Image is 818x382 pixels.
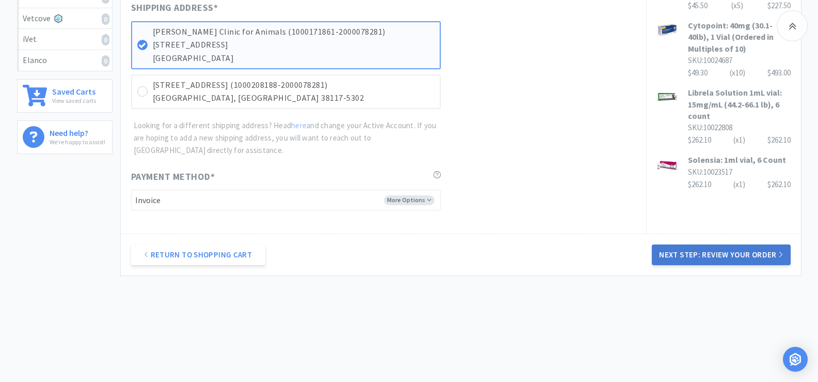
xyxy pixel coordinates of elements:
div: $262.10 [767,178,791,191]
h3: Librela Solution 1mL vial: 15mg/mL (44.2-66.1 lb), 6 count [688,87,791,121]
h6: Need help? [50,126,105,137]
a: Vetcove0 [18,8,112,29]
a: here [291,120,307,130]
button: Next Step: Review Your Order [652,245,790,265]
span: SKU: 10022808 [688,123,732,132]
span: SKU: 10023517 [688,167,732,177]
a: Saved CartsView saved carts [17,79,113,113]
p: View saved carts [52,96,96,105]
p: Looking for a different shipping address? Head and change your Active Account. If you are hoping ... [134,119,441,157]
div: Open Intercom Messenger [783,347,808,372]
img: d68059bb95f34f6ca8f79a017dff92f3_527055.jpeg [657,20,678,40]
h3: Cytopoint: 40mg (30.1-40lb), 1 Vial (Ordered in Multiples of 10) [688,20,791,54]
a: Elanco0 [18,50,112,71]
p: [GEOGRAPHIC_DATA] [153,52,435,65]
img: b40149b5dc464f7bb782c42bbb635572_593235.jpeg [657,87,678,108]
i: 0 [102,34,109,45]
div: $262.10 [767,134,791,146]
p: [STREET_ADDRESS] [153,38,435,52]
div: $262.10 [688,178,791,191]
p: [PERSON_NAME] Clinic for Animals (1000171861-2000078281) [153,25,435,39]
a: Return to Shopping Cart [131,245,265,265]
div: $262.10 [688,134,791,146]
div: Elanco [23,54,107,67]
p: [GEOGRAPHIC_DATA], [GEOGRAPHIC_DATA] 38117-5302 [153,91,435,105]
span: SKU: 10024687 [688,55,732,65]
img: 77f230a4f4b04af59458bd3fed6a6656_494019.png [657,154,678,175]
h6: Saved Carts [52,85,96,96]
a: iVet0 [18,29,112,50]
i: 0 [102,55,109,67]
div: (x 1 ) [733,134,745,146]
p: We're happy to assist! [50,137,105,147]
div: iVet [23,33,107,46]
p: [STREET_ADDRESS] (1000208188-2000078281) [153,79,435,92]
div: (x 1 ) [733,178,745,191]
span: Payment Method * [131,170,215,185]
div: $49.30 [688,67,791,79]
div: (x 10 ) [730,67,745,79]
h3: Solensia: 1ml vial, 6 Count [688,154,791,165]
i: 0 [102,13,109,25]
span: Shipping Address * [131,1,218,16]
div: Vetcove [23,12,107,25]
div: $493.00 [767,67,791,79]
